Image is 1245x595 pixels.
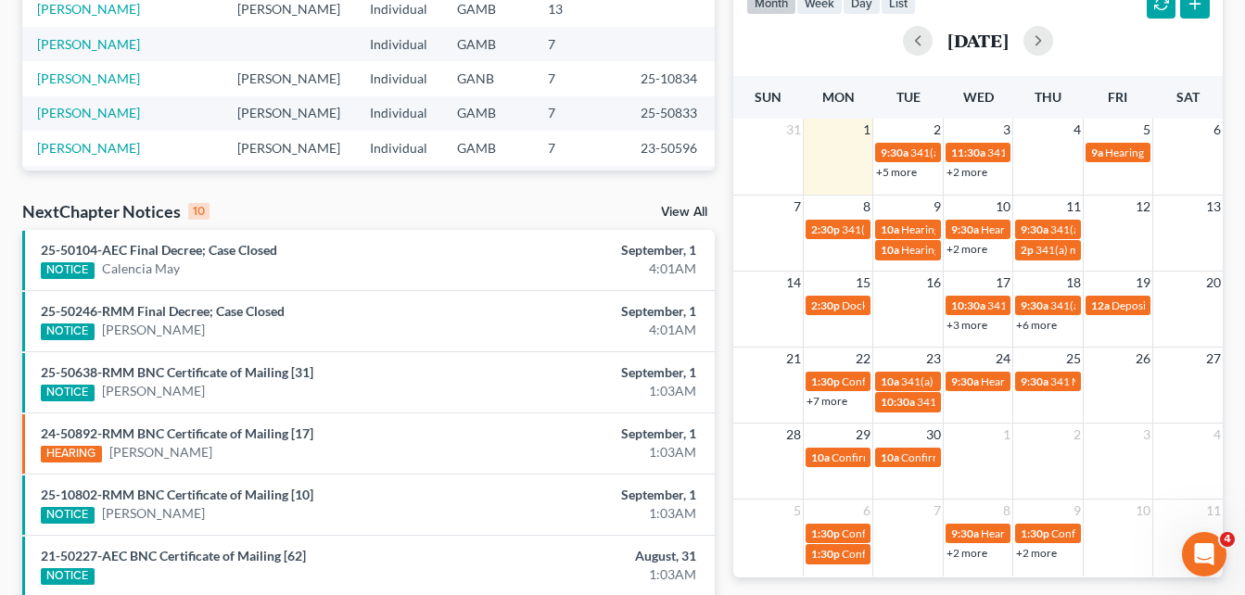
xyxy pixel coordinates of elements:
[1064,348,1083,370] span: 25
[109,443,212,462] a: [PERSON_NAME]
[490,486,696,504] div: September, 1
[822,89,855,105] span: Mon
[1176,89,1200,105] span: Sat
[901,243,1046,257] span: Hearing for [PERSON_NAME]
[951,298,985,312] span: 10:30a
[533,131,626,165] td: 7
[947,31,1009,50] h2: [DATE]
[951,526,979,540] span: 9:30a
[188,203,210,220] div: 10
[355,27,442,61] td: Individual
[1204,272,1223,294] span: 20
[784,424,803,446] span: 28
[842,222,1021,236] span: 341(a) meeting for [PERSON_NAME]
[37,70,140,86] a: [PERSON_NAME]
[951,146,985,159] span: 11:30a
[41,262,95,279] div: NOTICE
[811,298,840,312] span: 2:30p
[881,146,908,159] span: 9:30a
[932,500,943,522] span: 7
[1035,243,1214,257] span: 341(a) meeting for [PERSON_NAME]
[490,443,696,462] div: 1:03AM
[881,243,899,257] span: 10a
[924,424,943,446] span: 30
[222,131,355,165] td: [PERSON_NAME]
[102,382,205,400] a: [PERSON_NAME]
[1050,298,1229,312] span: 341(a) meeting for [PERSON_NAME]
[987,146,1166,159] span: 341(a) meeting for [PERSON_NAME]
[102,504,205,523] a: [PERSON_NAME]
[917,395,1096,409] span: 341(a) meeting for [PERSON_NAME]
[626,96,715,131] td: 25-50833
[1021,222,1048,236] span: 9:30a
[490,321,696,339] div: 4:01AM
[626,166,715,200] td: 25-50638
[881,395,915,409] span: 10:30a
[41,303,285,319] a: 25-50246-RMM Final Decree; Case Closed
[784,348,803,370] span: 21
[1021,243,1034,257] span: 2p
[1001,500,1012,522] span: 8
[1021,298,1048,312] span: 9:30a
[861,119,872,141] span: 1
[792,500,803,522] span: 5
[41,507,95,524] div: NOTICE
[442,27,533,61] td: GAMB
[932,119,943,141] span: 2
[626,131,715,165] td: 23-50596
[1141,119,1152,141] span: 5
[1016,318,1057,332] a: +6 more
[1134,500,1152,522] span: 10
[792,196,803,218] span: 7
[1134,196,1152,218] span: 12
[811,526,840,540] span: 1:30p
[854,424,872,446] span: 29
[1001,119,1012,141] span: 3
[876,165,917,179] a: +5 more
[490,363,696,382] div: September, 1
[842,526,1052,540] span: Confirmation hearing for [PERSON_NAME]
[442,96,533,131] td: GAMB
[490,241,696,260] div: September, 1
[755,89,781,105] span: Sun
[854,272,872,294] span: 15
[222,61,355,95] td: [PERSON_NAME]
[932,196,943,218] span: 9
[1141,424,1152,446] span: 3
[41,242,277,258] a: 25-50104-AEC Final Decree; Case Closed
[1050,222,1229,236] span: 341(a) meeting for [PERSON_NAME]
[946,242,987,256] a: +2 more
[355,96,442,131] td: Individual
[442,166,533,200] td: GAMB
[41,425,313,441] a: 24-50892-RMM BNC Certificate of Mailing [17]
[37,105,140,120] a: [PERSON_NAME]
[626,61,715,95] td: 25-10834
[355,166,442,200] td: Individual
[41,385,95,401] div: NOTICE
[102,321,205,339] a: [PERSON_NAME]
[661,206,707,219] a: View All
[901,450,1112,464] span: Confirmation hearing for [PERSON_NAME]
[41,364,313,380] a: 25-50638-RMM BNC Certificate of Mailing [31]
[924,272,943,294] span: 16
[1072,119,1083,141] span: 4
[842,547,1052,561] span: Confirmation hearing for [PERSON_NAME]
[41,568,95,585] div: NOTICE
[490,382,696,400] div: 1:03AM
[1016,546,1057,560] a: +2 more
[842,374,1052,388] span: Confirmation hearing for [PERSON_NAME]
[442,131,533,165] td: GAMB
[994,272,1012,294] span: 17
[946,546,987,560] a: +2 more
[1035,89,1061,105] span: Thu
[533,27,626,61] td: 7
[881,450,899,464] span: 10a
[41,487,313,502] a: 25-10802-RMM BNC Certificate of Mailing [10]
[951,222,979,236] span: 9:30a
[811,547,840,561] span: 1:30p
[1064,196,1083,218] span: 11
[784,119,803,141] span: 31
[1212,119,1223,141] span: 6
[946,165,987,179] a: +2 more
[881,374,899,388] span: 10a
